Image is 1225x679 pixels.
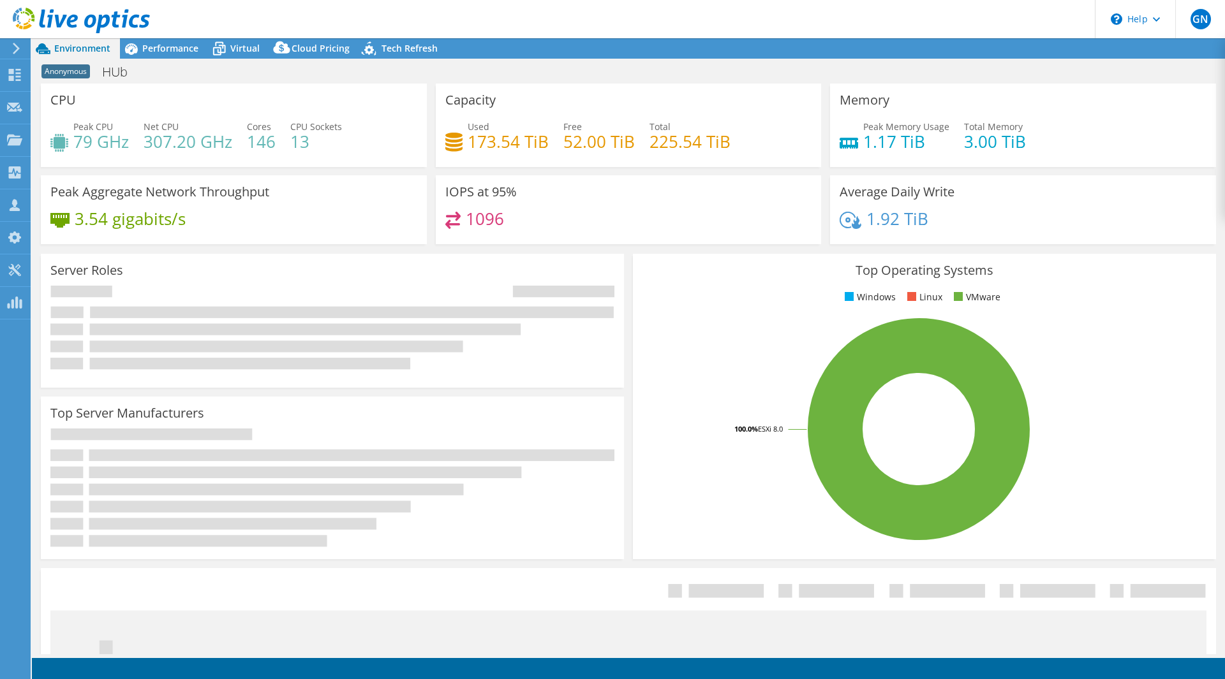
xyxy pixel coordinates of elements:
[964,135,1026,149] h4: 3.00 TiB
[650,135,731,149] h4: 225.54 TiB
[50,93,76,107] h3: CPU
[96,65,147,79] h1: HUb
[247,120,271,133] span: Cores
[468,120,489,133] span: Used
[650,120,671,133] span: Total
[54,42,110,54] span: Environment
[758,424,783,434] tspan: ESXi 8.0
[445,185,517,199] h3: IOPS at 95%
[1191,9,1211,29] span: GN
[50,406,204,420] h3: Top Server Manufacturers
[230,42,260,54] span: Virtual
[951,290,1000,304] li: VMware
[50,185,269,199] h3: Peak Aggregate Network Throughput
[292,42,350,54] span: Cloud Pricing
[73,135,129,149] h4: 79 GHz
[964,120,1023,133] span: Total Memory
[247,135,276,149] h4: 146
[290,135,342,149] h4: 13
[144,120,179,133] span: Net CPU
[382,42,438,54] span: Tech Refresh
[142,42,198,54] span: Performance
[563,135,635,149] h4: 52.00 TiB
[863,135,949,149] h4: 1.17 TiB
[840,93,889,107] h3: Memory
[642,263,1206,277] h3: Top Operating Systems
[445,93,496,107] h3: Capacity
[842,290,896,304] li: Windows
[840,185,954,199] h3: Average Daily Write
[866,212,928,226] h4: 1.92 TiB
[144,135,232,149] h4: 307.20 GHz
[1111,13,1122,25] svg: \n
[563,120,582,133] span: Free
[468,135,549,149] h4: 173.54 TiB
[73,120,113,133] span: Peak CPU
[75,212,186,226] h4: 3.54 gigabits/s
[50,263,123,277] h3: Server Roles
[734,424,758,434] tspan: 100.0%
[290,120,342,133] span: CPU Sockets
[904,290,942,304] li: Linux
[41,64,90,78] span: Anonymous
[863,120,949,133] span: Peak Memory Usage
[466,212,504,226] h4: 1096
